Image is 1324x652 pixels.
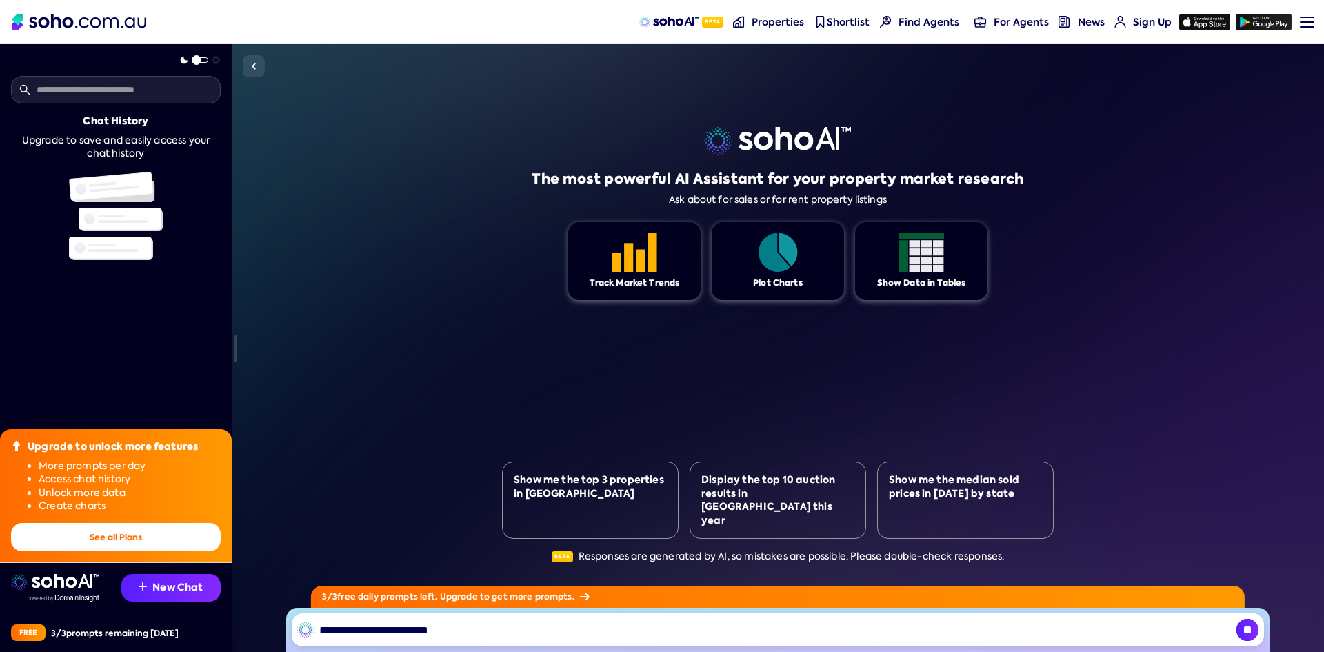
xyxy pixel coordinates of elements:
[121,574,221,602] button: New Chat
[753,277,803,289] div: Plot Charts
[827,15,870,29] span: Shortlist
[974,16,986,28] img: for-agents-nav icon
[532,169,1023,188] h1: The most powerful AI Assistant for your property market research
[514,473,667,500] div: Show me the top 3 properties in [GEOGRAPHIC_DATA]
[994,15,1049,29] span: For Agents
[669,194,887,206] div: Ask about for sales or for rent property listings
[28,440,198,454] div: Upgrade to unlock more features
[639,17,698,28] img: sohoAI logo
[701,473,854,527] div: Display the top 10 auction results in [GEOGRAPHIC_DATA] this year
[752,15,804,29] span: Properties
[814,16,826,28] img: shortlist-nav icon
[39,460,221,473] li: More prompts per day
[311,586,1245,608] div: 3 / 3 free daily prompts left. Upgrade to get more prompts.
[1078,15,1105,29] span: News
[756,233,801,272] img: Feature 1 icon
[245,58,262,75] img: Sidebar toggle icon
[1179,14,1230,30] img: app-store icon
[877,277,966,289] div: Show Data in Tables
[1236,619,1258,641] img: Send icon
[39,473,221,486] li: Access chat history
[1114,16,1126,28] img: for-agents-nav icon
[83,115,148,128] div: Chat History
[1236,14,1292,30] img: google-play icon
[1133,15,1172,29] span: Sign Up
[39,500,221,513] li: Create charts
[580,593,590,600] img: Arrow icon
[11,523,221,551] button: See all Plans
[880,16,892,28] img: Find agents icon
[11,440,22,451] img: Upgrade icon
[11,134,221,161] div: Upgrade to save and easily access your chat history
[28,595,99,602] img: Data provided by Domain Insight
[39,486,221,500] li: Unlock more data
[1236,619,1258,641] button: Cancel request
[1059,16,1070,28] img: news-nav icon
[889,473,1042,500] div: Show me the median sold prices in [DATE] by state
[11,574,99,591] img: sohoai logo
[11,624,46,641] div: Free
[899,233,944,272] img: Feature 1 icon
[552,550,1005,564] div: Responses are generated by AI, so mistakes are possible. Please double-check responses.
[704,127,851,155] img: sohoai logo
[552,551,573,562] span: Beta
[139,582,147,591] img: Recommendation icon
[899,15,959,29] span: Find Agents
[69,172,163,260] img: Chat history illustration
[51,627,179,639] div: 3 / 3 prompts remaining [DATE]
[590,277,680,289] div: Track Market Trends
[297,622,314,638] img: SohoAI logo black
[612,233,657,272] img: Feature 1 icon
[702,17,723,28] span: Beta
[12,14,146,30] img: Soho Logo
[733,16,745,28] img: properties-nav icon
